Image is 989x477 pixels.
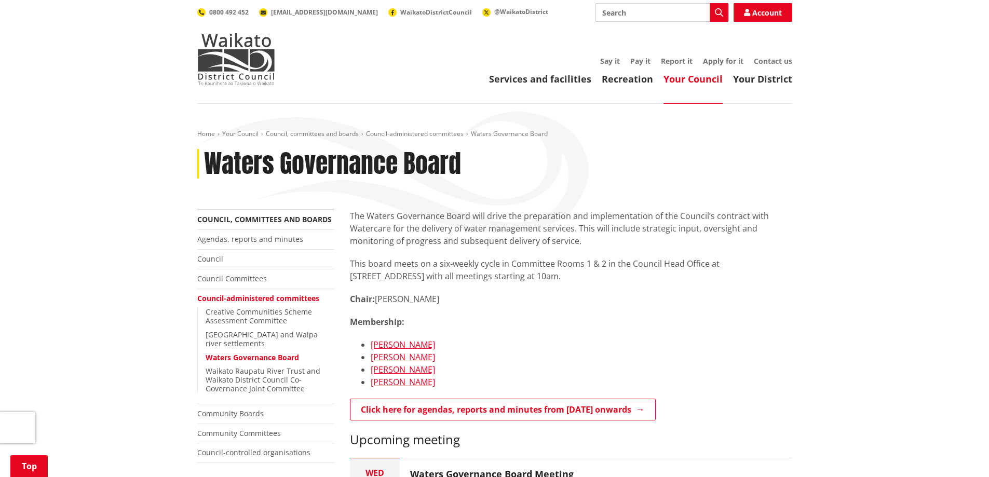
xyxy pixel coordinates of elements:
a: [PERSON_NAME] [371,339,435,350]
a: Pay it [630,56,651,66]
a: Waters Governance Board [206,352,299,362]
span: Waters Governance Board [471,129,548,138]
a: Your Council [663,73,723,85]
a: Council [197,254,223,264]
a: Waikato Raupatu River Trust and Waikato District Council Co-Governance Joint Committee [206,366,320,393]
a: [GEOGRAPHIC_DATA] and Waipa river settlements [206,330,318,348]
a: Agendas, reports and minutes [197,234,303,244]
a: Apply for it [703,56,743,66]
a: [PERSON_NAME] [371,364,435,375]
a: Top [10,455,48,477]
a: Contact us [754,56,792,66]
p: The Waters Governance Board will drive the preparation and implementation of the Council’s contra... [350,210,792,247]
a: Council, committees and boards [197,214,332,224]
a: Council Committees [197,274,267,283]
a: Community Committees [197,428,281,438]
img: Waikato District Council - Te Kaunihera aa Takiwaa o Waikato [197,33,275,85]
a: Council-controlled organisations [197,447,310,457]
p: [PERSON_NAME] [350,293,792,305]
a: WaikatoDistrictCouncil [388,8,472,17]
a: Click here for agendas, reports and minutes from [DATE] onwards [350,399,656,420]
h3: Upcoming meeting [350,432,792,447]
a: Community Boards [197,408,264,418]
a: Account [734,3,792,22]
a: Council, committees and boards [266,129,359,138]
a: @WaikatoDistrict [482,7,548,16]
a: [PERSON_NAME] [371,351,435,363]
a: Say it [600,56,620,66]
a: Your District [733,73,792,85]
nav: breadcrumb [197,130,792,139]
span: @WaikatoDistrict [494,7,548,16]
span: WaikatoDistrictCouncil [400,8,472,17]
a: Home [197,129,215,138]
h1: Waters Governance Board [204,149,461,179]
div: Wed [350,469,400,477]
span: [EMAIL_ADDRESS][DOMAIN_NAME] [271,8,378,17]
a: Council-administered committees [197,293,319,303]
span: 0800 492 452 [209,8,249,17]
strong: Membership: [350,316,404,328]
a: Council-administered committees [366,129,464,138]
a: [PERSON_NAME] [371,376,435,388]
a: 0800 492 452 [197,8,249,17]
a: [EMAIL_ADDRESS][DOMAIN_NAME] [259,8,378,17]
a: Recreation [602,73,653,85]
a: Services and facilities [489,73,591,85]
a: Report it [661,56,693,66]
strong: Chair: [350,293,375,305]
input: Search input [595,3,728,22]
p: This board meets on a six-weekly cycle in Committee Rooms 1 & 2 in the Council Head Office at [ST... [350,257,792,282]
a: Your Council [222,129,259,138]
a: Creative Communities Scheme Assessment Committee [206,307,312,325]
